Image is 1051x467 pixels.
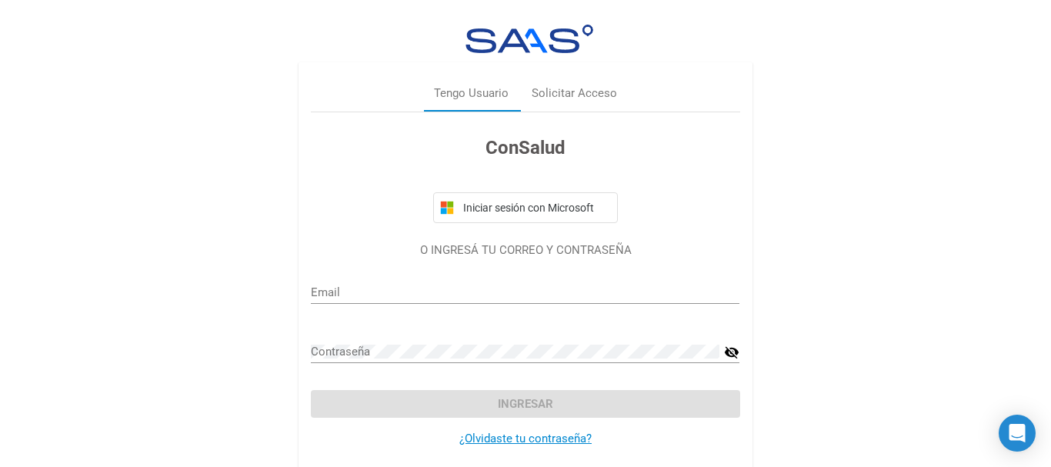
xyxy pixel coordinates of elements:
[724,343,739,362] mat-icon: visibility_off
[311,242,739,259] p: O INGRESÁ TU CORREO Y CONTRASEÑA
[459,432,592,445] a: ¿Olvidaste tu contraseña?
[498,397,553,411] span: Ingresar
[311,134,739,162] h3: ConSalud
[460,202,611,214] span: Iniciar sesión con Microsoft
[434,85,509,102] div: Tengo Usuario
[311,390,739,418] button: Ingresar
[999,415,1036,452] div: Open Intercom Messenger
[532,85,617,102] div: Solicitar Acceso
[433,192,618,223] button: Iniciar sesión con Microsoft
